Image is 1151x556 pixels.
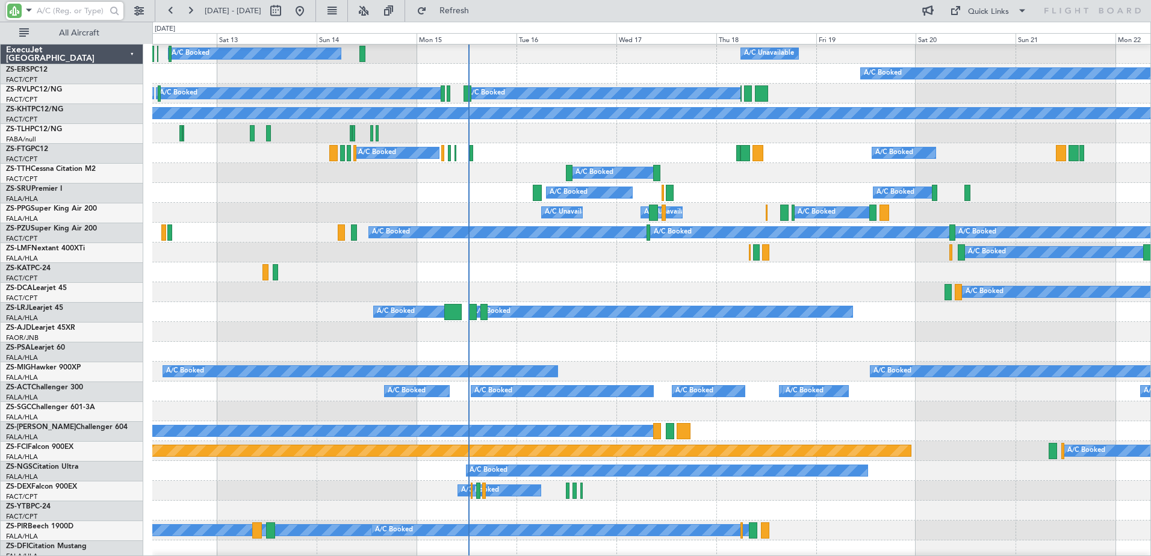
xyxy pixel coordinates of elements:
[6,384,83,391] a: ZS-ACTChallenger 300
[377,303,415,321] div: A/C Booked
[6,344,31,351] span: ZS-PSA
[1016,33,1115,44] div: Sun 21
[6,483,31,490] span: ZS-DEX
[6,333,39,342] a: FAOR/JNB
[6,324,31,332] span: ZS-AJD
[864,64,902,82] div: A/C Booked
[6,225,97,232] a: ZS-PZUSuper King Air 200
[160,84,197,102] div: A/C Booked
[6,165,31,173] span: ZS-TTH
[31,29,127,37] span: All Aircraft
[798,203,836,221] div: A/C Booked
[172,45,209,63] div: A/C Booked
[417,33,517,44] div: Mon 15
[317,33,417,44] div: Sun 14
[6,95,37,104] a: FACT/CPT
[6,106,31,113] span: ZS-KHT
[6,254,38,263] a: FALA/HLA
[6,384,31,391] span: ZS-ACT
[217,33,317,44] div: Sat 13
[786,382,824,400] div: A/C Booked
[461,481,499,499] div: A/C Booked
[916,33,1016,44] div: Sat 20
[6,532,38,541] a: FALA/HLA
[6,404,95,411] a: ZS-SGCChallenger 601-3A
[6,503,51,510] a: ZS-YTBPC-24
[816,33,916,44] div: Fri 19
[470,462,507,480] div: A/C Booked
[6,483,77,490] a: ZS-DEXFalcon 900EX
[6,314,38,323] a: FALA/HLA
[517,33,616,44] div: Tue 16
[6,245,85,252] a: ZS-LMFNextant 400XTi
[968,6,1009,18] div: Quick Links
[6,86,62,93] a: ZS-RVLPC12/NG
[716,33,816,44] div: Thu 18
[6,285,67,292] a: ZS-DCALearjet 45
[358,144,396,162] div: A/C Booked
[616,33,716,44] div: Wed 17
[6,294,37,303] a: FACT/CPT
[6,146,31,153] span: ZS-FTG
[6,175,37,184] a: FACT/CPT
[6,543,87,550] a: ZS-DFICitation Mustang
[6,66,48,73] a: ZS-ERSPC12
[6,543,28,550] span: ZS-DFI
[37,2,106,20] input: A/C (Reg. or Type)
[467,84,505,102] div: A/C Booked
[6,106,63,113] a: ZS-KHTPC12/NG
[6,194,38,203] a: FALA/HLA
[6,304,63,312] a: ZS-LRJLearjet 45
[205,5,261,16] span: [DATE] - [DATE]
[6,512,37,521] a: FACT/CPT
[6,115,37,124] a: FACT/CPT
[6,443,73,451] a: ZS-FCIFalcon 900EX
[6,472,38,481] a: FALA/HLA
[6,146,48,153] a: ZS-FTGPC12
[654,223,692,241] div: A/C Booked
[550,184,588,202] div: A/C Booked
[6,126,62,133] a: ZS-TLHPC12/NG
[166,362,204,380] div: A/C Booked
[875,144,913,162] div: A/C Booked
[6,523,73,530] a: ZS-PIRBeech 1900D
[6,503,31,510] span: ZS-YTB
[966,283,1004,301] div: A/C Booked
[6,324,75,332] a: ZS-AJDLearjet 45XR
[474,382,512,400] div: A/C Booked
[6,225,31,232] span: ZS-PZU
[6,364,81,371] a: ZS-MIGHawker 900XP
[117,33,217,44] div: Fri 12
[6,523,28,530] span: ZS-PIR
[6,453,38,462] a: FALA/HLA
[644,203,694,221] div: A/C Unavailable
[575,164,613,182] div: A/C Booked
[6,185,31,193] span: ZS-SRU
[6,353,38,362] a: FALA/HLA
[13,23,131,43] button: All Aircraft
[6,304,29,312] span: ZS-LRJ
[6,185,62,193] a: ZS-SRUPremier I
[6,463,78,471] a: ZS-NGSCitation Ultra
[6,443,28,451] span: ZS-FCI
[411,1,483,20] button: Refresh
[429,7,480,15] span: Refresh
[388,382,426,400] div: A/C Booked
[372,223,410,241] div: A/C Booked
[6,86,30,93] span: ZS-RVL
[675,382,713,400] div: A/C Booked
[6,364,31,371] span: ZS-MIG
[6,344,65,351] a: ZS-PSALearjet 60
[744,45,794,63] div: A/C Unavailable
[6,214,38,223] a: FALA/HLA
[6,205,97,212] a: ZS-PPGSuper King Air 200
[6,205,31,212] span: ZS-PPG
[6,492,37,501] a: FACT/CPT
[6,234,37,243] a: FACT/CPT
[6,265,51,272] a: ZS-KATPC-24
[968,243,1006,261] div: A/C Booked
[6,433,38,442] a: FALA/HLA
[375,521,413,539] div: A/C Booked
[6,274,37,283] a: FACT/CPT
[6,413,38,422] a: FALA/HLA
